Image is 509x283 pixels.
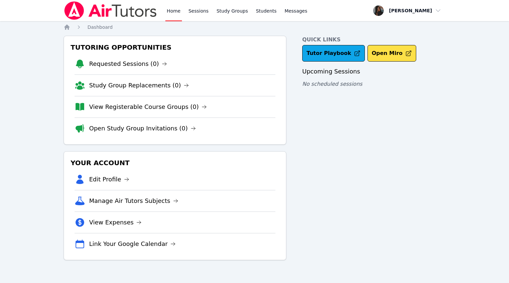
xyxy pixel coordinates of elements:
[302,45,365,62] a: Tutor Playbook
[89,218,141,227] a: View Expenses
[302,36,445,44] h4: Quick Links
[302,67,445,76] h3: Upcoming Sessions
[89,59,167,69] a: Requested Sessions (0)
[368,45,416,62] button: Open Miro
[69,41,281,53] h3: Tutoring Opportunities
[89,175,129,184] a: Edit Profile
[302,81,362,87] span: No scheduled sessions
[64,24,445,30] nav: Breadcrumb
[87,24,113,30] a: Dashboard
[69,157,281,169] h3: Your Account
[89,102,207,112] a: View Registerable Course Groups (0)
[89,124,196,133] a: Open Study Group Invitations (0)
[285,8,308,14] span: Messages
[89,196,178,206] a: Manage Air Tutors Subjects
[89,81,189,90] a: Study Group Replacements (0)
[64,1,157,20] img: Air Tutors
[87,24,113,30] span: Dashboard
[89,239,176,249] a: Link Your Google Calendar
